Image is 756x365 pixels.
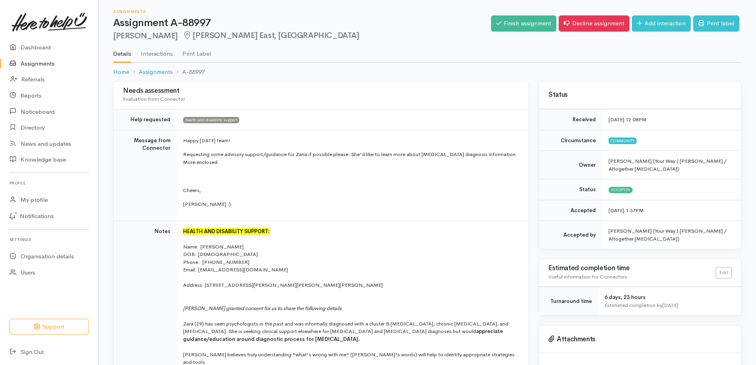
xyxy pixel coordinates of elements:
[183,228,270,235] font: HEALTH AND DISABILITY SUPPORT:
[113,31,491,40] h2: [PERSON_NAME]
[693,15,739,32] a: Print label
[716,267,732,278] a: Edit
[113,17,491,29] h1: Assignment A-88997
[183,320,519,343] div: Zara (29) has seen psychologists in the past and was informally diagnosed with a cluster B [MEDIC...
[609,187,633,193] span: Accepted
[539,221,602,249] td: Accepted by
[539,287,598,316] td: Turnaround time
[609,207,644,214] time: [DATE] 1:37PM
[605,294,646,301] span: 6 days, 23 hours
[183,117,239,123] span: Health and disability support
[183,200,519,208] p: [PERSON_NAME] :)
[183,243,519,251] div: Name: [PERSON_NAME]
[183,250,519,258] div: DOB: [DEMOGRAPHIC_DATA]
[183,258,519,266] div: Phone: [PHONE_NUMBER]
[9,178,89,188] h6: Profile
[548,273,627,280] span: Useful information for Connectors
[539,109,602,130] td: Received
[609,116,646,123] time: [DATE] 12:08PM
[113,130,177,221] td: Message from Connector
[141,40,173,62] a: Interactions
[548,335,732,343] h3: Attachments
[9,234,89,245] h6: Settings
[602,221,741,249] td: [PERSON_NAME] (Your Way | [PERSON_NAME] / Altogether [MEDICAL_DATA])
[183,151,519,166] p: Requesting some advisory support/guidance for Zaria if possible please. She'd like to learn more ...
[113,63,742,81] nav: breadcrumb
[113,9,491,14] h6: Assignments
[182,40,211,62] a: Print Label
[183,30,359,40] span: [PERSON_NAME] East, [GEOGRAPHIC_DATA]
[113,40,131,63] a: Details
[632,15,691,32] a: Add interaction
[539,151,602,179] td: Owner
[605,301,732,309] div: Estimated completion by
[139,68,173,77] a: Assignments
[548,91,732,99] h3: Status
[183,186,519,194] p: Cheers,
[9,319,89,335] button: Support
[548,265,716,272] h3: Estimated completion time
[123,96,185,102] span: Evaluation from Connector
[609,137,637,144] span: Community
[113,109,177,130] td: Help requested
[539,130,602,151] td: Circumstance
[183,281,519,289] div: Address: [STREET_ADDRESS][PERSON_NAME][PERSON_NAME][PERSON_NAME]
[609,158,727,172] span: [PERSON_NAME] (Your Way | [PERSON_NAME] / Altogether [MEDICAL_DATA])
[662,302,678,309] time: [DATE]
[539,179,602,200] td: Status
[123,87,519,95] h3: Needs assessment
[113,68,129,77] a: Home
[183,305,343,312] i: [PERSON_NAME] granted consent for us to share the following details.
[491,15,556,32] a: Finish assignment
[539,200,602,221] td: Accepted
[183,137,519,145] p: Happy [DATE] team!
[559,15,629,32] a: Decline assignment
[183,328,503,342] span: appreciate guidance/education around diagnostic process for [MEDICAL_DATA].
[183,266,519,274] div: Email: [EMAIL_ADDRESS][DOMAIN_NAME]
[173,68,205,77] li: A-88997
